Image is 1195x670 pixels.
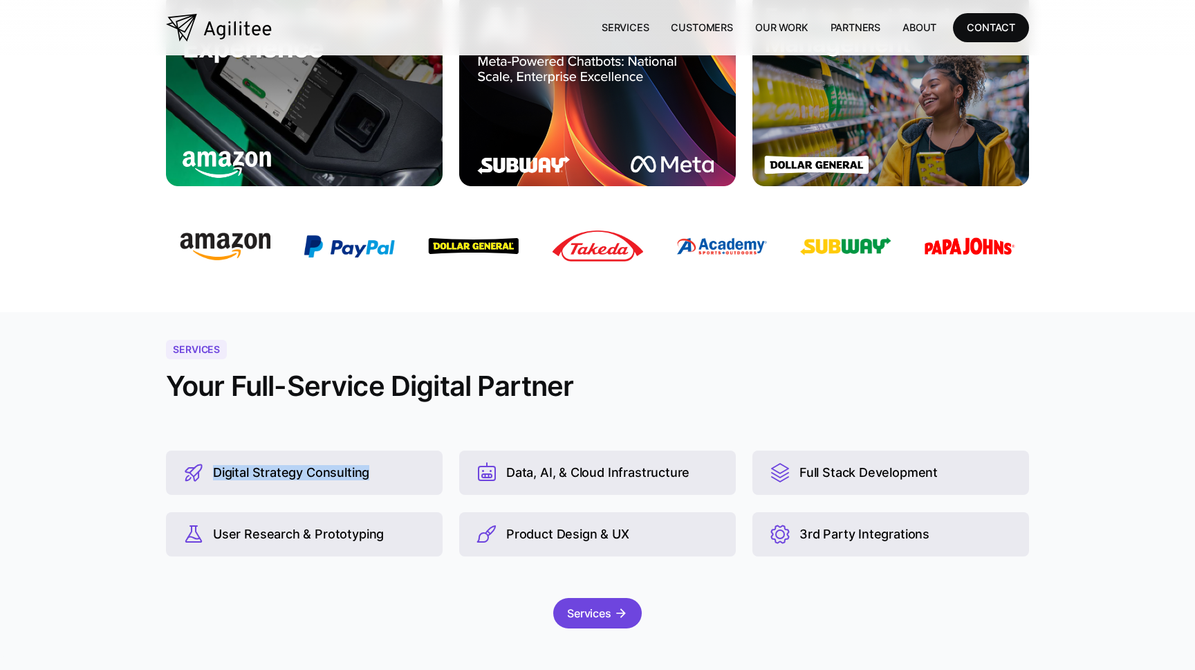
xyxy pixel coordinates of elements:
div: Full Stack Development [799,465,938,480]
div: Digital Strategy Consulting [213,465,369,480]
div: 3rd Party Integrations [799,527,929,542]
div: Data, AI, & Cloud Infrastructure [506,465,689,480]
a: About [891,13,947,42]
a: Partners [819,13,892,42]
a: Services [591,13,660,42]
div: Services [567,604,611,623]
div: Services [166,340,227,359]
h2: Your Full-Service Digital Partner [166,369,573,404]
div: CONTACT [967,19,1015,36]
div: arrow_forward [614,606,628,620]
div: Product Design & UX [506,527,629,542]
a: CONTACT [953,13,1029,42]
a: Our Work [744,13,819,42]
a: Servicesarrow_forward [553,598,642,628]
a: home [166,14,272,42]
a: Customers [660,13,743,42]
div: User Research & Prototyping [213,527,384,542]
